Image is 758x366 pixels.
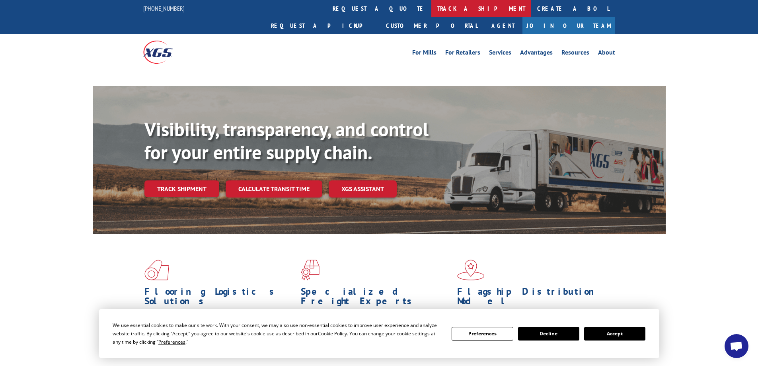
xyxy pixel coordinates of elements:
a: About [598,49,615,58]
span: Preferences [158,339,185,345]
div: Cookie Consent Prompt [99,309,659,358]
div: Open chat [725,334,748,358]
a: For Retailers [445,49,480,58]
button: Preferences [452,327,513,341]
img: xgs-icon-focused-on-flooring-red [301,260,320,280]
span: Cookie Policy [318,330,347,337]
a: Customer Portal [380,17,483,34]
a: Track shipment [144,180,219,197]
a: Services [489,49,511,58]
a: Calculate transit time [226,180,322,198]
img: xgs-icon-total-supply-chain-intelligence-red [144,260,169,280]
b: Visibility, transparency, and control for your entire supply chain. [144,117,429,164]
h1: Specialized Freight Experts [301,287,451,310]
a: Advantages [520,49,553,58]
a: Request a pickup [265,17,380,34]
a: For Mills [412,49,436,58]
a: XGS ASSISTANT [329,180,397,198]
a: [PHONE_NUMBER] [143,4,185,12]
a: Resources [561,49,589,58]
h1: Flooring Logistics Solutions [144,287,295,310]
div: We use essential cookies to make our site work. With your consent, we may also use non-essential ... [113,321,442,346]
button: Decline [518,327,579,341]
img: xgs-icon-flagship-distribution-model-red [457,260,485,280]
a: Agent [483,17,522,34]
button: Accept [584,327,645,341]
a: Join Our Team [522,17,615,34]
h1: Flagship Distribution Model [457,287,608,310]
